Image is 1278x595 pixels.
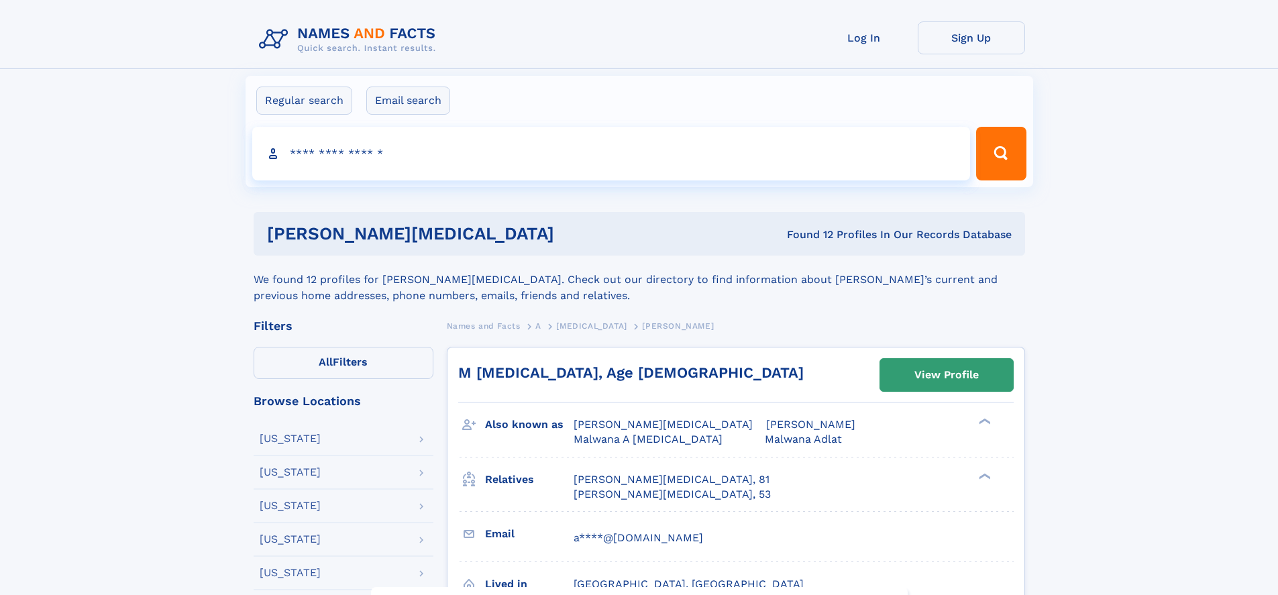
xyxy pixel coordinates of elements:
[574,418,753,431] span: [PERSON_NAME][MEDICAL_DATA]
[914,360,979,390] div: View Profile
[574,472,769,487] a: [PERSON_NAME][MEDICAL_DATA], 81
[574,578,804,590] span: [GEOGRAPHIC_DATA], [GEOGRAPHIC_DATA]
[918,21,1025,54] a: Sign Up
[256,87,352,115] label: Regular search
[254,256,1025,304] div: We found 12 profiles for [PERSON_NAME][MEDICAL_DATA]. Check out our directory to find information...
[810,21,918,54] a: Log In
[642,321,714,331] span: [PERSON_NAME]
[260,433,321,444] div: [US_STATE]
[447,317,521,334] a: Names and Facts
[366,87,450,115] label: Email search
[556,317,627,334] a: [MEDICAL_DATA]
[670,227,1012,242] div: Found 12 Profiles In Our Records Database
[254,395,433,407] div: Browse Locations
[254,21,447,58] img: Logo Names and Facts
[485,468,574,491] h3: Relatives
[254,320,433,332] div: Filters
[260,500,321,511] div: [US_STATE]
[254,347,433,379] label: Filters
[574,487,771,502] a: [PERSON_NAME][MEDICAL_DATA], 53
[260,467,321,478] div: [US_STATE]
[765,433,842,445] span: Malwana Adlat
[766,418,855,431] span: [PERSON_NAME]
[319,356,333,368] span: All
[260,567,321,578] div: [US_STATE]
[976,127,1026,180] button: Search Button
[880,359,1013,391] a: View Profile
[485,413,574,436] h3: Also known as
[535,321,541,331] span: A
[975,472,992,480] div: ❯
[458,364,804,381] a: M [MEDICAL_DATA], Age [DEMOGRAPHIC_DATA]
[574,433,723,445] span: Malwana A [MEDICAL_DATA]
[556,321,627,331] span: [MEDICAL_DATA]
[267,225,671,242] h1: [PERSON_NAME][MEDICAL_DATA]
[485,523,574,545] h3: Email
[975,417,992,426] div: ❯
[252,127,971,180] input: search input
[535,317,541,334] a: A
[260,534,321,545] div: [US_STATE]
